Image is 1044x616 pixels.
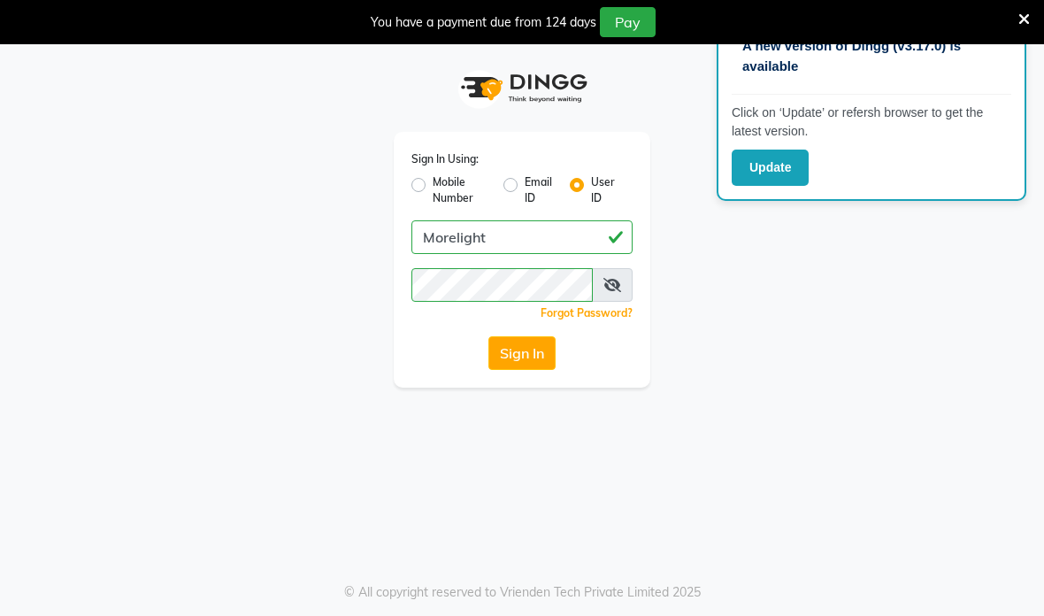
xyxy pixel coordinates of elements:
[433,174,489,206] label: Mobile Number
[411,151,479,167] label: Sign In Using:
[591,174,618,206] label: User ID
[411,268,593,302] input: Username
[525,174,555,206] label: Email ID
[742,36,1001,76] p: A new version of Dingg (v3.17.0) is available
[600,7,656,37] button: Pay
[541,306,633,320] a: Forgot Password?
[451,62,593,114] img: logo1.svg
[732,150,809,186] button: Update
[371,13,596,32] div: You have a payment due from 124 days
[488,336,556,370] button: Sign In
[411,220,633,254] input: Username
[732,104,1011,141] p: Click on ‘Update’ or refersh browser to get the latest version.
